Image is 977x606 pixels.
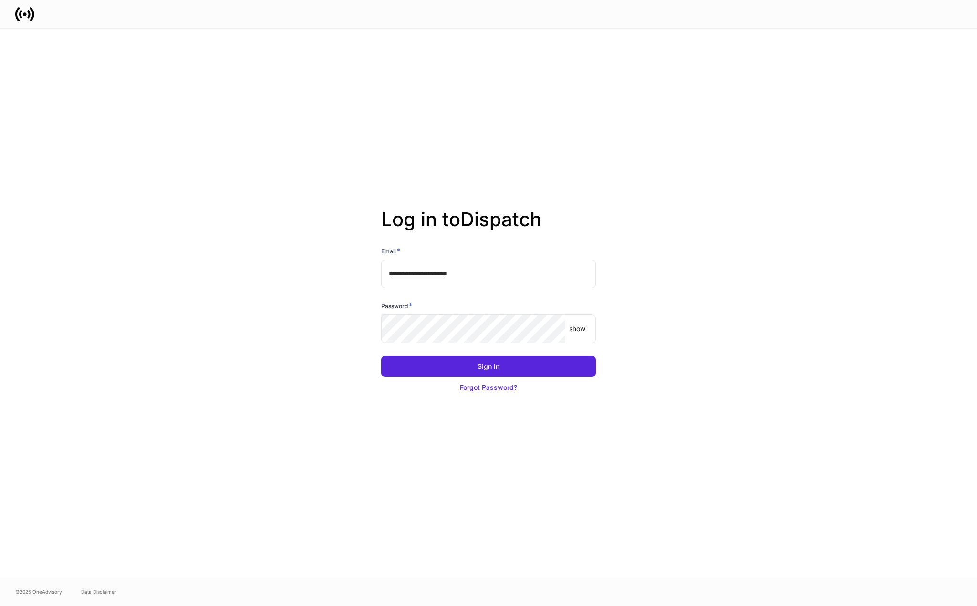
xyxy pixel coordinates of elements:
button: Forgot Password? [381,377,596,398]
h6: Password [381,301,412,311]
h2: Log in to Dispatch [381,208,596,246]
div: Sign In [478,362,499,371]
button: Sign In [381,356,596,377]
a: Data Disclaimer [81,588,116,596]
p: show [569,324,585,334]
h6: Email [381,246,400,256]
span: © 2025 OneAdvisory [15,588,62,596]
div: Forgot Password? [460,383,517,392]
